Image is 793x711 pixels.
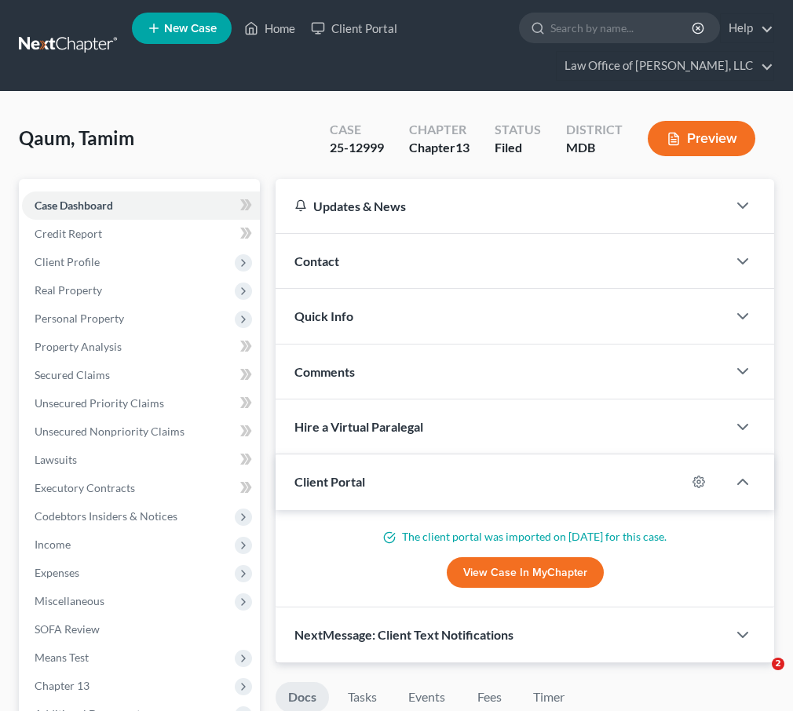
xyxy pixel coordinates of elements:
div: Status [495,121,541,139]
span: Expenses [35,566,79,579]
a: Home [236,14,303,42]
iframe: Intercom live chat [740,658,777,695]
span: Client Profile [35,255,100,268]
div: Filed [495,139,541,157]
a: Credit Report [22,220,260,248]
span: Lawsuits [35,453,77,466]
span: Codebtors Insiders & Notices [35,509,177,523]
a: View Case in MyChapter [447,557,604,589]
span: Secured Claims [35,368,110,381]
span: Qaum, Tamim [19,126,134,149]
span: 2 [772,658,784,670]
button: Preview [648,121,755,156]
span: Case Dashboard [35,199,113,212]
span: NextMessage: Client Text Notifications [294,627,513,642]
span: Unsecured Nonpriority Claims [35,425,185,438]
span: SOFA Review [35,622,100,636]
a: Case Dashboard [22,191,260,220]
span: Personal Property [35,312,124,325]
div: MDB [566,139,623,157]
div: Case [330,121,384,139]
div: Updates & News [294,198,708,214]
div: Chapter [409,139,470,157]
span: Comments [294,364,355,379]
span: Hire a Virtual Paralegal [294,419,423,434]
a: Law Office of [PERSON_NAME], LLC [557,52,773,80]
span: Income [35,538,71,551]
span: Contact [294,253,339,268]
a: Unsecured Priority Claims [22,389,260,417]
p: The client portal was imported on [DATE] for this case. [294,529,755,545]
a: Help [721,14,773,42]
span: Real Property [35,283,102,297]
span: New Case [164,23,217,35]
span: Property Analysis [35,340,122,353]
a: SOFA Review [22,615,260,644]
div: 25-12999 [330,139,384,157]
span: Quick Info [294,308,353,323]
span: Client Portal [294,474,365,489]
a: Executory Contracts [22,474,260,502]
span: Credit Report [35,227,102,240]
a: Client Portal [303,14,405,42]
a: Lawsuits [22,446,260,474]
div: Chapter [409,121,470,139]
input: Search by name... [550,13,694,42]
span: Miscellaneous [35,594,104,607]
span: Chapter 13 [35,679,90,692]
span: Unsecured Priority Claims [35,396,164,410]
span: Executory Contracts [35,481,135,494]
span: 13 [455,140,470,155]
span: Means Test [35,651,89,664]
a: Unsecured Nonpriority Claims [22,417,260,446]
a: Property Analysis [22,333,260,361]
div: District [566,121,623,139]
a: Secured Claims [22,361,260,389]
